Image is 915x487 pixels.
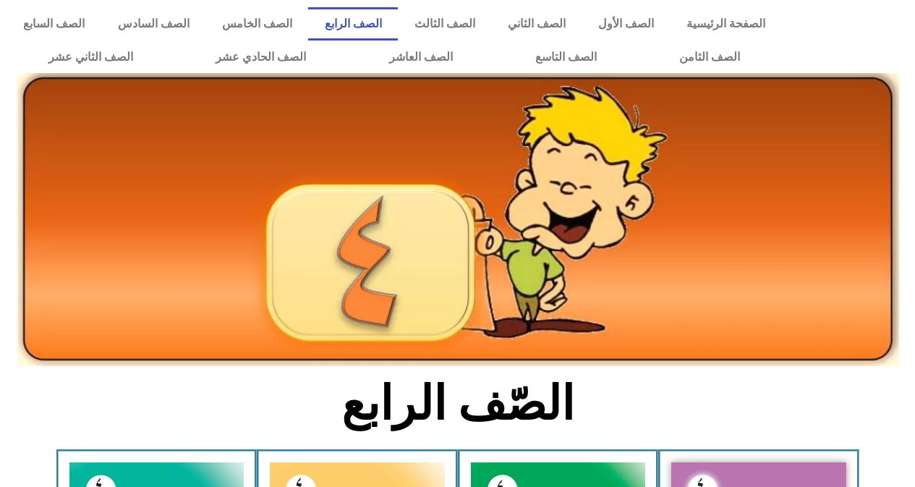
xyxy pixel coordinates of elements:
[582,7,670,41] a: الصف الأول
[174,41,347,74] a: الصف الحادي عشر
[491,7,582,41] a: الصف الثاني
[205,7,308,41] a: الصف الخامس
[670,7,781,41] a: الصفحة الرئيسية
[7,41,174,74] a: الصف الثاني عشر
[494,41,638,74] a: الصف التاسع
[101,7,205,41] a: الصف السادس
[348,41,494,74] a: الصف العاشر
[308,7,398,41] a: الصف الرابع
[218,376,697,432] h2: الصّف الرابع
[7,7,101,41] a: الصف السابع
[638,41,781,74] a: الصف الثامن
[398,7,491,41] a: الصف الثالث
